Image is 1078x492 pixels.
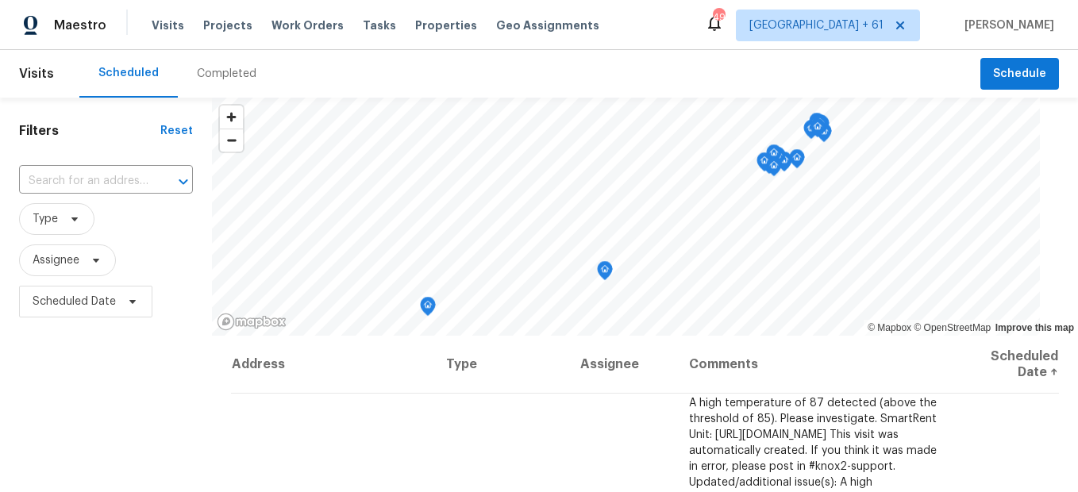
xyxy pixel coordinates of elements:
[212,98,1040,336] canvas: Map
[868,322,911,333] a: Mapbox
[676,336,954,394] th: Comments
[995,322,1074,333] a: Improve this map
[812,114,828,139] div: Map marker
[160,123,193,139] div: Reset
[231,336,433,394] th: Address
[54,17,106,33] span: Maestro
[993,64,1046,84] span: Schedule
[980,58,1059,90] button: Schedule
[803,120,819,144] div: Map marker
[757,152,772,177] div: Map marker
[33,252,79,268] span: Assignee
[220,106,243,129] button: Zoom in
[766,144,782,169] div: Map marker
[152,17,184,33] span: Visits
[33,294,116,309] span: Scheduled Date
[433,336,568,394] th: Type
[415,17,477,33] span: Properties
[809,113,825,137] div: Map marker
[810,118,826,143] div: Map marker
[420,297,436,321] div: Map marker
[172,171,194,193] button: Open
[203,17,252,33] span: Projects
[363,20,396,31] span: Tasks
[98,65,159,81] div: Scheduled
[197,66,256,82] div: Completed
[19,56,54,91] span: Visits
[33,211,58,227] span: Type
[914,322,991,333] a: OpenStreetMap
[19,169,148,194] input: Search for an address...
[749,17,884,33] span: [GEOGRAPHIC_DATA] + 61
[220,129,243,152] button: Zoom out
[766,157,782,182] div: Map marker
[789,149,805,174] div: Map marker
[597,261,613,286] div: Map marker
[217,313,287,331] a: Mapbox homepage
[954,336,1059,394] th: Scheduled Date ↑
[271,17,344,33] span: Work Orders
[713,10,724,25] div: 494
[496,17,599,33] span: Geo Assignments
[19,123,160,139] h1: Filters
[958,17,1054,33] span: [PERSON_NAME]
[568,336,676,394] th: Assignee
